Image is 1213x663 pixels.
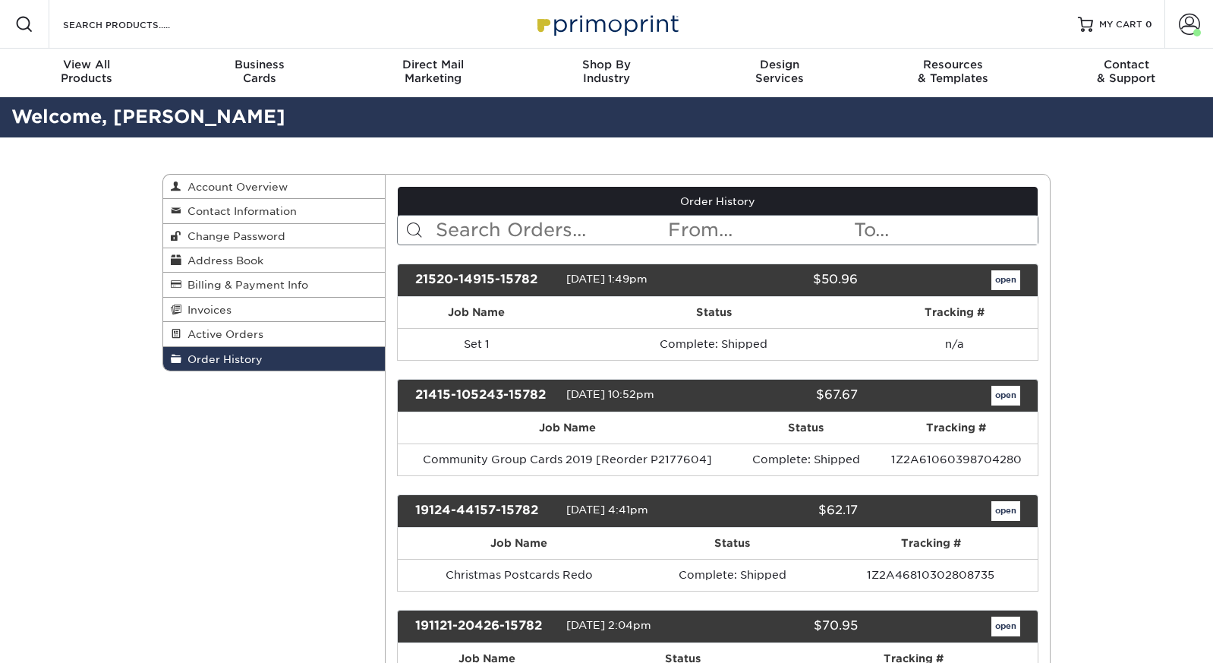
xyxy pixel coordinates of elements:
[556,328,872,360] td: Complete: Shipped
[991,617,1020,636] a: open
[181,279,308,291] span: Billing & Payment Info
[173,49,346,97] a: BusinessCards
[181,254,263,267] span: Address Book
[163,273,385,297] a: Billing & Payment Info
[173,58,346,71] span: Business
[163,322,385,346] a: Active Orders
[181,181,288,193] span: Account Overview
[398,412,738,444] th: Job Name
[566,619,651,631] span: [DATE] 2:04pm
[520,58,693,71] span: Shop By
[866,49,1039,97] a: Resources& Templates
[398,187,1038,216] a: Order History
[874,444,1038,475] td: 1Z2A61060398704280
[520,58,693,85] div: Industry
[404,270,566,290] div: 21520-14915-15782
[566,504,648,516] span: [DATE] 4:41pm
[398,528,641,559] th: Job Name
[824,528,1038,559] th: Tracking #
[181,353,263,365] span: Order History
[173,58,346,85] div: Cards
[163,248,385,273] a: Address Book
[1040,58,1213,71] span: Contact
[347,49,520,97] a: Direct MailMarketing
[738,444,875,475] td: Complete: Shipped
[520,49,693,97] a: Shop ByIndustry
[566,273,647,285] span: [DATE] 1:49pm
[871,297,1038,328] th: Tracking #
[1040,58,1213,85] div: & Support
[706,386,868,406] div: $67.67
[866,58,1039,71] span: Resources
[398,297,556,328] th: Job Name
[404,501,566,521] div: 19124-44157-15782
[398,559,641,591] td: Christmas Postcards Redo
[641,528,824,559] th: Status
[181,230,285,242] span: Change Password
[871,328,1038,360] td: n/a
[404,617,566,636] div: 191121-20426-15782
[866,58,1039,85] div: & Templates
[706,270,868,290] div: $50.96
[1145,19,1152,30] span: 0
[163,347,385,371] a: Order History
[61,15,210,33] input: SEARCH PRODUCTS.....
[181,328,263,340] span: Active Orders
[693,58,866,85] div: Services
[163,224,385,248] a: Change Password
[991,386,1020,406] a: open
[566,388,654,400] span: [DATE] 10:52pm
[991,501,1020,521] a: open
[666,216,852,245] input: From...
[404,386,566,406] div: 21415-105243-15782
[181,304,232,316] span: Invoices
[398,444,738,475] td: Community Group Cards 2019 [Reorder P2177604]
[641,559,824,591] td: Complete: Shipped
[347,58,520,71] span: Direct Mail
[181,205,297,217] span: Contact Information
[824,559,1038,591] td: 1Z2A46810302808735
[163,298,385,322] a: Invoices
[434,216,667,245] input: Search Orders...
[398,328,556,360] td: Set 1
[163,175,385,199] a: Account Overview
[706,501,868,521] div: $62.17
[531,8,682,40] img: Primoprint
[706,617,868,636] div: $70.95
[991,270,1020,290] a: open
[1040,49,1213,97] a: Contact& Support
[852,216,1038,245] input: To...
[738,412,875,444] th: Status
[693,58,866,71] span: Design
[347,58,520,85] div: Marketing
[693,49,866,97] a: DesignServices
[1099,18,1142,31] span: MY CART
[874,412,1038,444] th: Tracking #
[556,297,872,328] th: Status
[163,199,385,223] a: Contact Information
